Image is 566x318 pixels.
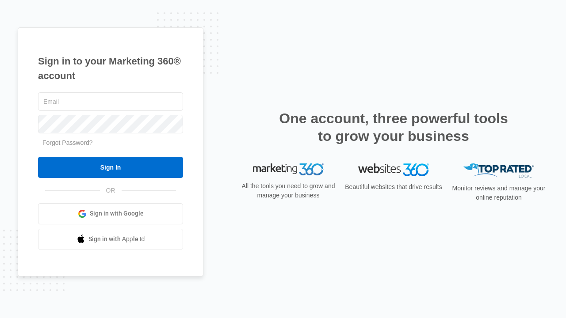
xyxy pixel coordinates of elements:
[239,182,338,200] p: All the tools you need to grow and manage your business
[358,163,429,176] img: Websites 360
[38,54,183,83] h1: Sign in to your Marketing 360® account
[38,229,183,250] a: Sign in with Apple Id
[344,182,443,192] p: Beautiful websites that drive results
[276,110,511,145] h2: One account, three powerful tools to grow your business
[463,163,534,178] img: Top Rated Local
[100,186,122,195] span: OR
[38,92,183,111] input: Email
[38,203,183,224] a: Sign in with Google
[88,235,145,244] span: Sign in with Apple Id
[38,157,183,178] input: Sign In
[253,163,324,176] img: Marketing 360
[449,184,548,202] p: Monitor reviews and manage your online reputation
[42,139,93,146] a: Forgot Password?
[90,209,144,218] span: Sign in with Google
